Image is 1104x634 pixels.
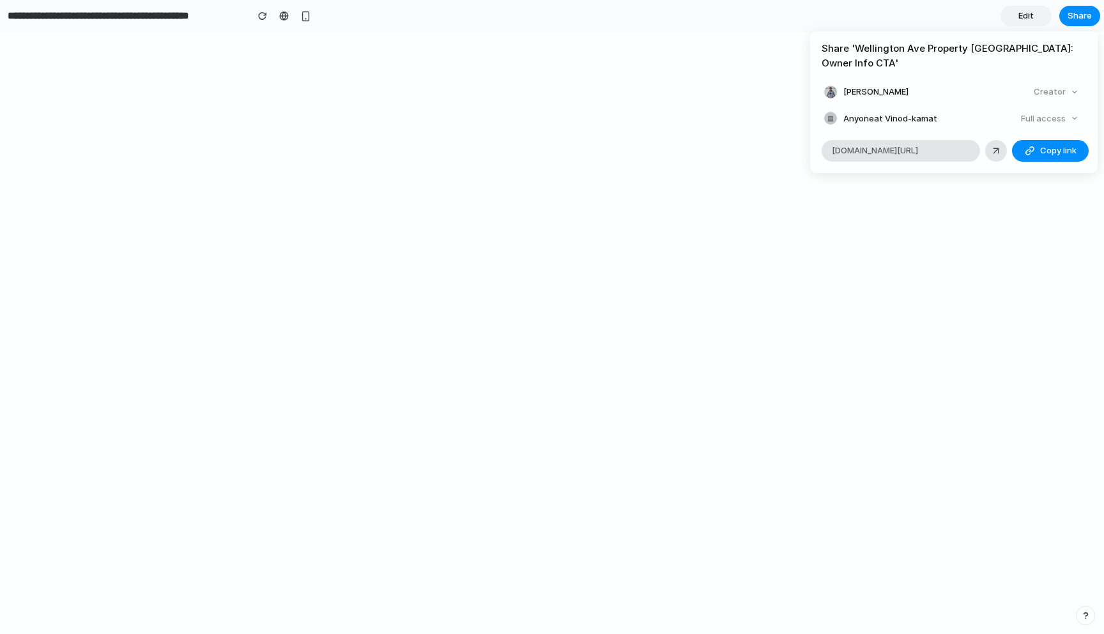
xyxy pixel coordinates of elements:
span: Copy link [1040,144,1077,157]
button: Copy link [1012,140,1089,162]
h4: Share ' Wellington Ave Property [GEOGRAPHIC_DATA]: Owner Info CTA ' [822,42,1086,70]
span: [DOMAIN_NAME][URL] [832,144,918,157]
span: Anyone at Vinod-kamat [843,112,937,125]
div: [DOMAIN_NAME][URL] [822,140,980,162]
span: [PERSON_NAME] [843,86,908,98]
